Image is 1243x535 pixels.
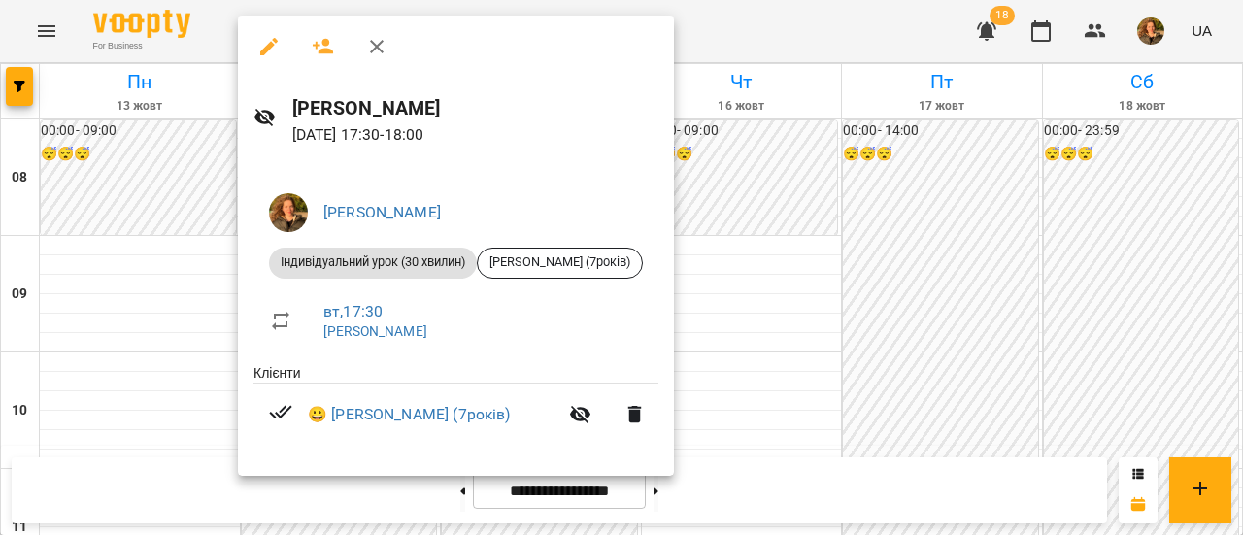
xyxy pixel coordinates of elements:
[308,403,511,426] a: 😀 [PERSON_NAME] (7років)
[253,363,658,453] ul: Клієнти
[323,302,383,320] a: вт , 17:30
[323,323,427,339] a: [PERSON_NAME]
[292,93,658,123] h6: [PERSON_NAME]
[478,253,642,271] span: [PERSON_NAME] (7років)
[477,248,643,279] div: [PERSON_NAME] (7років)
[269,253,477,271] span: Індивідуальний урок (30 хвилин)
[292,123,658,147] p: [DATE] 17:30 - 18:00
[269,193,308,232] img: 511e0537fc91f9a2f647f977e8161626.jpeg
[269,400,292,423] svg: Візит сплачено
[323,203,441,221] a: [PERSON_NAME]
